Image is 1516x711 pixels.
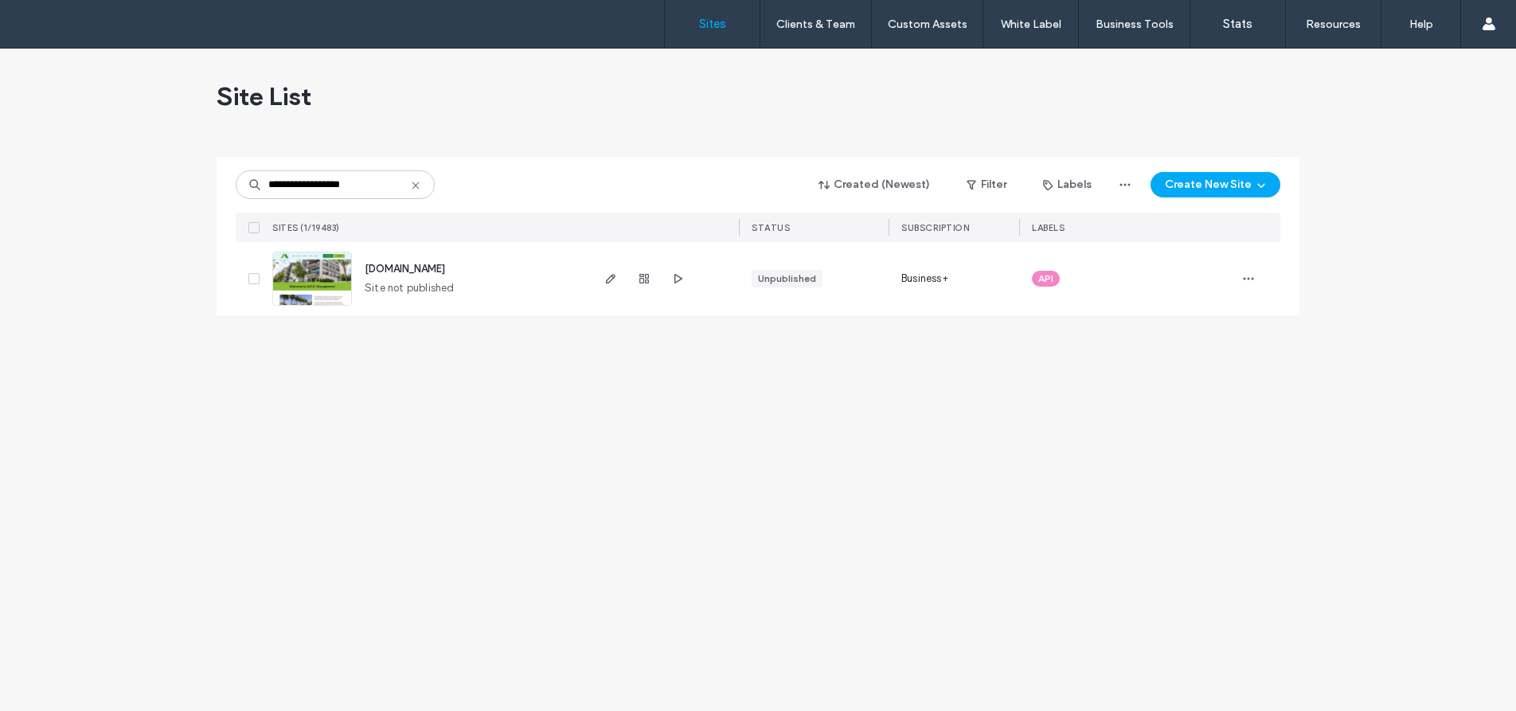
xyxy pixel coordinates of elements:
[217,80,311,112] span: Site List
[888,18,967,31] label: Custom Assets
[805,172,944,197] button: Created (Newest)
[272,222,340,233] span: SITES (1/19483)
[1306,18,1361,31] label: Resources
[1409,18,1433,31] label: Help
[901,271,948,287] span: Business+
[776,18,855,31] label: Clients & Team
[365,280,455,296] span: Site not published
[1038,272,1053,286] span: API
[752,222,790,233] span: STATUS
[365,263,445,275] a: [DOMAIN_NAME]
[1151,172,1280,197] button: Create New Site
[1223,17,1252,31] label: Stats
[901,222,969,233] span: SUBSCRIPTION
[699,17,726,31] label: Sites
[1029,172,1106,197] button: Labels
[1032,222,1065,233] span: LABELS
[758,272,816,286] div: Unpublished
[1001,18,1061,31] label: White Label
[951,172,1022,197] button: Filter
[1096,18,1174,31] label: Business Tools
